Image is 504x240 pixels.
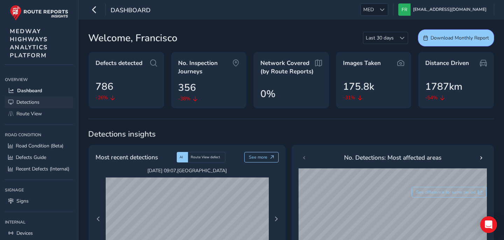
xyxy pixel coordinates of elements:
span: Recent Defects (Internal) [16,166,69,172]
span: MED [361,4,376,15]
a: Route View [5,108,73,119]
span: See more [249,154,267,160]
div: Internal [5,217,73,227]
span: 175.8k [343,79,374,94]
button: Download Monthly Report [418,29,494,46]
span: AI [180,155,183,160]
span: 0% [260,87,275,101]
span: Network Covered (by Route Reports) [260,59,315,75]
a: Signs [5,195,73,207]
button: Previous Page [93,214,103,224]
span: [EMAIL_ADDRESS][DOMAIN_NAME] [413,3,486,16]
span: 356 [178,80,196,95]
a: Detections [5,96,73,108]
span: Defects detected [96,59,142,67]
span: 786 [96,79,113,94]
span: No. Inspection Journeys [178,59,233,75]
span: Welcome, Francisco [88,31,177,45]
span: Devices [16,230,33,237]
button: [EMAIL_ADDRESS][DOMAIN_NAME] [398,3,489,16]
span: Download Monthly Report [430,35,489,41]
span: -38% [178,95,190,102]
img: diamond-layout [398,3,411,16]
div: Route View defect [188,152,225,162]
span: Route View defect [191,155,220,160]
div: Overview [5,74,73,85]
button: See difference for same period [412,187,487,197]
span: MEDWAY HIGHWAYS ANALYTICS PLATFORM [10,27,48,59]
img: rr logo [10,5,68,21]
span: [DATE] 09:07 , [GEOGRAPHIC_DATA] [106,167,269,174]
span: -26% [96,94,108,101]
span: Distance Driven [425,59,469,67]
span: Signs [16,198,29,204]
span: Defects Guide [16,154,46,161]
button: See more [244,152,279,162]
a: Devices [5,227,73,239]
span: Route View [16,110,42,117]
div: AI [177,152,188,162]
span: 1787km [425,79,462,94]
span: Images Taken [343,59,381,67]
a: Dashboard [5,85,73,96]
span: Dashboard [111,6,150,16]
span: Most recent detections [96,153,158,162]
a: Defects Guide [5,152,73,163]
a: Road Condition (Beta) [5,140,73,152]
button: Next Page [271,214,281,224]
span: No. Detections: Most affected areas [344,153,441,162]
span: Detections [16,99,40,106]
a: Recent Defects (Internal) [5,163,73,175]
span: See difference for same period [416,189,476,195]
div: Signage [5,185,73,195]
span: Detections insights [88,129,494,139]
div: Road Condition [5,130,73,140]
span: -54% [425,94,437,101]
div: Open Intercom Messenger [480,216,497,233]
span: Dashboard [17,87,42,94]
span: -31% [343,94,355,101]
span: Road Condition (Beta) [16,143,63,149]
span: Last 30 days [363,32,396,44]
